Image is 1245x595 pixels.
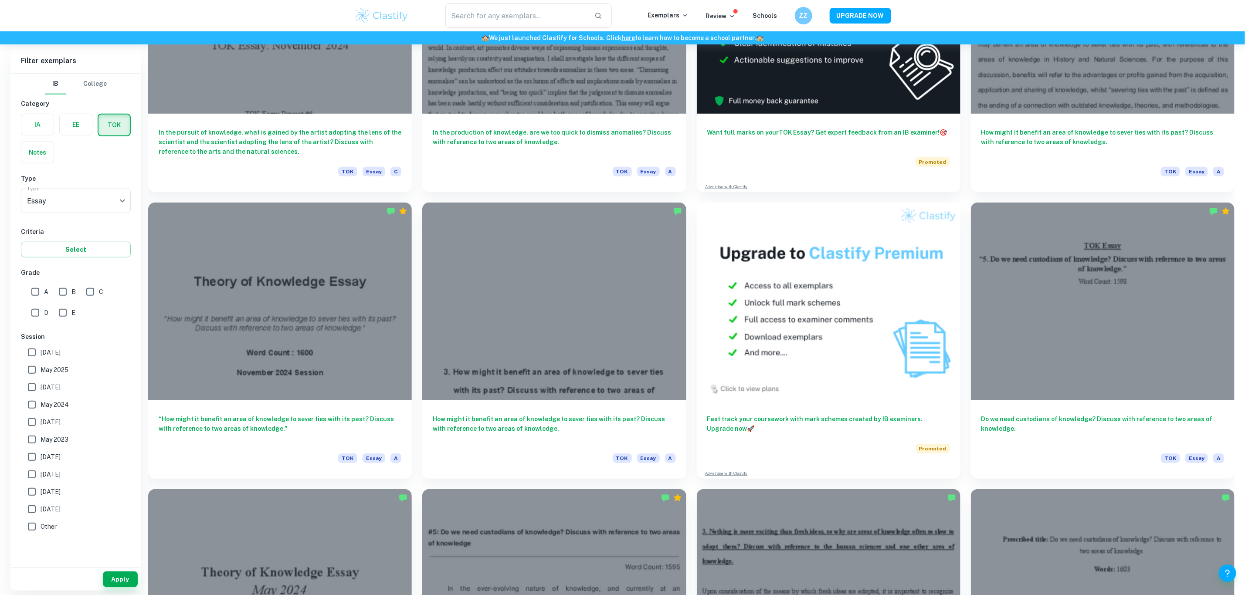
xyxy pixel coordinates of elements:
h6: Want full marks on your TOK Essay ? Get expert feedback from an IB examiner! [707,128,950,147]
div: Essay [21,189,131,213]
span: A [1213,167,1224,176]
a: Advertise with Clastify [706,184,748,190]
button: Apply [103,571,138,587]
span: C [99,287,103,297]
a: Do we need custodians of knowledge? Discuss with reference to two areas of knowledge.TOKEssayA [971,203,1235,479]
h6: Grade [21,268,131,277]
a: Advertise with Clastify [706,470,748,477]
h6: Fast track your coursework with mark schemes created by IB examiners. Upgrade now [707,414,950,433]
a: Schools [753,12,777,19]
h6: Session [21,332,131,341]
span: 🚀 [747,425,755,432]
h6: In the pursuit of knowledge, what is gained by the artist adopting the lens of the scientist and ... [159,128,401,156]
div: Premium [399,207,407,216]
h6: ZZ [798,11,808,20]
h6: Filter exemplars [10,49,141,73]
button: Help and Feedback [1219,565,1236,582]
span: Essay [637,167,660,176]
h6: “How might it benefit an area of knowledge to sever ties with its past? Discuss with reference to... [159,414,401,443]
img: Marked [673,207,682,216]
span: D [44,308,48,318]
button: IA [21,114,54,135]
button: Select [21,242,131,257]
img: Marked [387,207,395,216]
span: C [390,167,401,176]
h6: Do we need custodians of knowledge? Discuss with reference to two areas of knowledge. [981,414,1224,443]
div: Premium [673,494,682,502]
button: Notes [21,142,54,163]
span: May 2024 [41,400,69,409]
span: A [44,287,48,297]
span: Essay [1185,167,1208,176]
span: 🎯 [940,129,947,136]
span: [DATE] [41,348,61,357]
span: Essay [363,453,385,463]
span: TOK [1161,167,1180,176]
h6: In the production of knowledge, are we too quick to dismiss anomalies? Discuss with reference to ... [433,128,675,156]
span: May 2023 [41,435,68,444]
button: IB [45,74,66,95]
img: Clastify logo [354,7,410,24]
a: “How might it benefit an area of knowledge to sever ties with its past? Discuss with reference to... [148,203,412,479]
h6: Criteria [21,227,131,237]
h6: We just launched Clastify for Schools. Click to learn how to become a school partner. [2,33,1243,43]
img: Marked [661,494,670,502]
span: Other [41,522,57,531]
a: here [621,34,635,41]
span: B [71,287,76,297]
span: [DATE] [41,504,61,514]
img: Thumbnail [697,203,960,400]
span: [DATE] [41,382,61,392]
button: TOK [98,115,130,135]
h6: How might it benefit an area of knowledge to sever ties with its past? Discuss with reference to ... [433,414,675,443]
h6: Category [21,99,131,108]
a: How might it benefit an area of knowledge to sever ties with its past? Discuss with reference to ... [422,203,686,479]
span: Essay [637,453,660,463]
span: A [665,167,676,176]
label: Type [27,185,40,192]
span: [DATE] [41,417,61,427]
p: Exemplars [648,10,689,20]
span: Promoted [916,157,950,167]
span: 🏫 [482,34,489,41]
img: Marked [947,494,956,502]
span: E [71,308,75,318]
span: Promoted [916,444,950,453]
img: Marked [1209,207,1218,216]
img: Marked [399,494,407,502]
span: 🏫 [756,34,763,41]
div: Premium [1221,207,1230,216]
button: EE [60,114,92,135]
h6: Type [21,174,131,183]
span: TOK [338,453,357,463]
span: TOK [613,453,632,463]
span: [DATE] [41,470,61,479]
button: UPGRADE NOW [830,8,891,24]
span: A [665,453,676,463]
span: TOK [338,167,357,176]
h6: How might it benefit an area of knowledge to sever ties with its past? Discuss with reference to ... [981,128,1224,156]
button: College [83,74,107,95]
span: A [1213,453,1224,463]
p: Review [706,11,736,21]
span: A [390,453,401,463]
span: [DATE] [41,487,61,497]
span: [DATE] [41,452,61,462]
span: TOK [1161,453,1180,463]
input: Search for any exemplars... [445,3,588,28]
span: May 2025 [41,365,68,375]
span: Essay [363,167,385,176]
img: Marked [1221,494,1230,502]
div: Filter type choice [45,74,107,95]
span: TOK [613,167,632,176]
button: ZZ [795,7,812,24]
span: Essay [1185,453,1208,463]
